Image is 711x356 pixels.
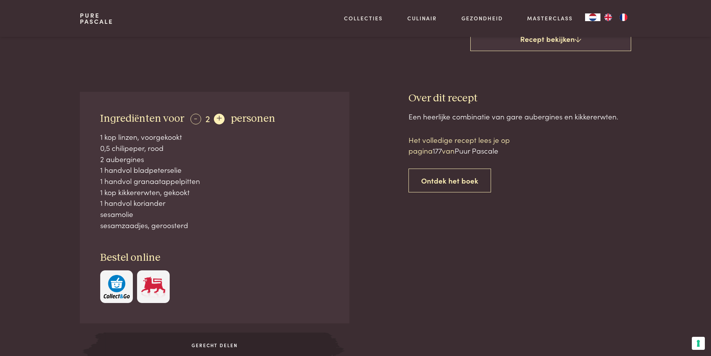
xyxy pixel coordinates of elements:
div: 1 kop kikkererwten, gekookt [100,187,329,198]
div: + [214,114,225,124]
div: sesamzaadjes, geroosterd [100,220,329,231]
span: Puur Pascale [455,145,498,156]
a: Masterclass [527,14,573,22]
span: 177 [433,145,442,156]
p: Het volledige recept lees je op pagina van [408,134,539,156]
div: Language [585,13,600,21]
div: - [190,114,201,124]
img: c308188babc36a3a401bcb5cb7e020f4d5ab42f7cacd8327e500463a43eeb86c.svg [104,275,130,298]
div: Een heerlijke combinatie van gare aubergines en kikkererwten. [408,111,631,122]
span: Ingrediënten voor [100,113,184,124]
a: PurePascale [80,12,113,25]
ul: Language list [600,13,631,21]
div: 1 handvol koriander [100,197,329,209]
div: 0,5 chilipeper, rood [100,142,329,154]
div: 1 handvol bladpeterselie [100,164,329,176]
div: sesamolie [100,209,329,220]
div: 1 handvol granaatappelpitten [100,176,329,187]
span: 2 [205,112,210,124]
a: Recept bekijken [470,27,631,51]
button: Uw voorkeuren voor toestemming voor trackingtechnologieën [692,337,705,350]
a: Gezondheid [461,14,503,22]
span: Gerecht delen [104,342,326,349]
a: Collecties [344,14,383,22]
a: NL [585,13,600,21]
div: 1 kop linzen, voorgekookt [100,131,329,142]
span: personen [231,113,275,124]
a: FR [616,13,631,21]
a: Ontdek het boek [408,169,491,193]
h3: Bestel online [100,251,329,265]
img: Delhaize [140,275,166,298]
a: Culinair [407,14,437,22]
h3: Over dit recept [408,92,631,105]
aside: Language selected: Nederlands [585,13,631,21]
a: EN [600,13,616,21]
div: 2 aubergines [100,154,329,165]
